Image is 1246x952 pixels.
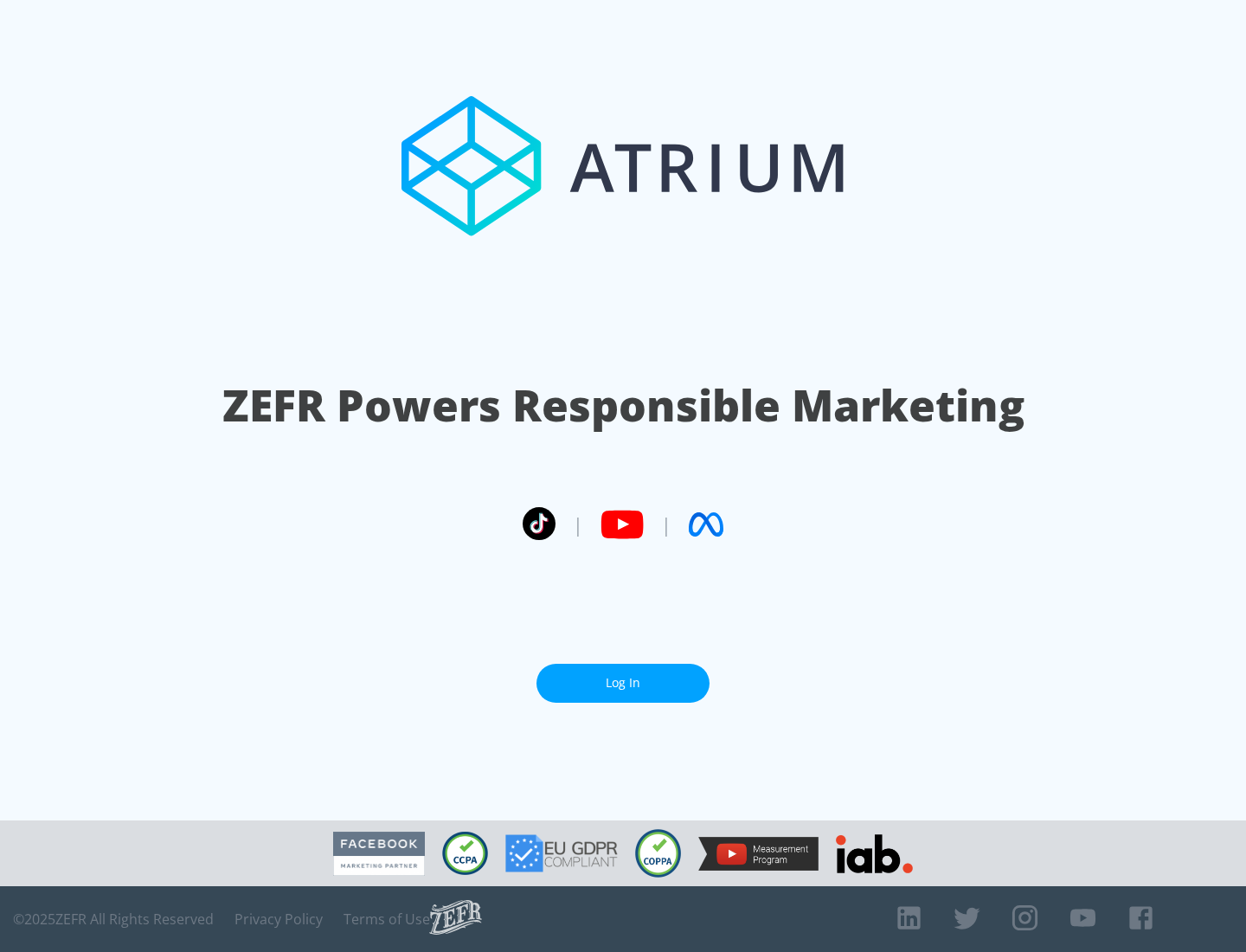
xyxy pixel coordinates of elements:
img: IAB [836,834,913,873]
img: Facebook Marketing Partner [333,832,425,876]
span: © 2025 ZEFR All Rights Reserved [13,910,214,928]
img: COPPA Compliant [635,829,681,878]
h1: ZEFR Powers Responsible Marketing [222,376,1024,435]
a: Log In [536,664,710,703]
a: Privacy Policy [234,910,323,928]
img: YouTube Measurement Program [698,837,819,871]
img: CCPA Compliant [442,832,488,875]
span: | [661,511,671,537]
span: | [573,511,583,537]
img: GDPR Compliant [505,834,618,872]
a: Terms of Use [344,910,430,928]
